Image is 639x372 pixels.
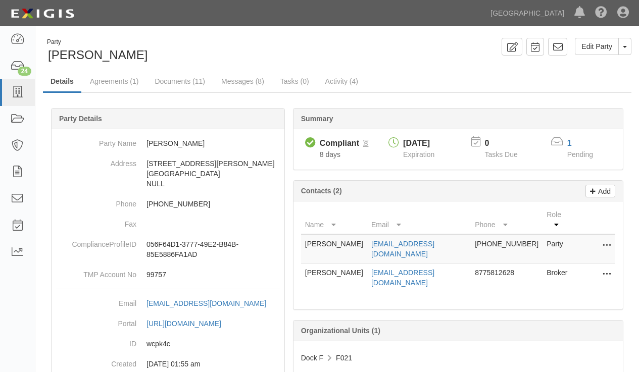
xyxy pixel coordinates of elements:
a: Edit Party [575,38,619,55]
dd: wcpk4c [56,334,280,354]
a: [URL][DOMAIN_NAME] [146,320,232,328]
dt: Created [56,354,136,369]
i: Help Center - Complianz [595,7,607,19]
span: Expiration [403,150,434,158]
span: Since 10/01/2025 [320,150,340,158]
span: Pending [567,150,593,158]
span: Tasks Due [484,150,517,158]
b: Organizational Units (1) [301,327,380,335]
a: Documents (11) [147,71,213,91]
a: Agreements (1) [82,71,146,91]
th: Name [301,205,367,234]
td: 8775812628 [471,263,543,292]
a: Details [43,71,81,93]
a: Messages (8) [214,71,272,91]
b: Party Details [59,115,102,123]
div: [DATE] [403,138,434,149]
dt: ID [56,334,136,349]
td: Broker [543,263,575,292]
b: Summary [301,115,333,123]
a: [EMAIL_ADDRESS][DOMAIN_NAME] [146,299,277,307]
div: Compliant [320,138,359,149]
a: Activity (4) [318,71,366,91]
dt: Phone [56,194,136,209]
b: Contacts (2) [301,187,342,195]
dt: TMP Account No [56,264,136,280]
span: [PERSON_NAME] [48,48,148,62]
th: Phone [471,205,543,234]
a: 1 [567,139,572,147]
td: [PERSON_NAME] [301,263,367,292]
dt: Fax [56,214,136,229]
img: logo-5460c22ac91f19d4615b14bd174203de0afe785f0fc80cf4dbbc73dc1793850b.png [8,5,77,23]
i: Compliant [305,138,316,148]
dd: [PHONE_NUMBER] [56,194,280,214]
dd: [STREET_ADDRESS][PERSON_NAME] [GEOGRAPHIC_DATA] NULL [56,153,280,194]
div: 24 [18,67,31,76]
a: [EMAIL_ADDRESS][DOMAIN_NAME] [371,240,434,258]
div: Byron Gougoumis [43,38,330,64]
a: Add [585,185,615,197]
dt: Email [56,293,136,308]
a: Tasks (0) [273,71,317,91]
th: Role [543,205,575,234]
dt: ComplianceProfileID [56,234,136,249]
th: Email [367,205,471,234]
span: Dock F [301,354,323,362]
p: 99757 [146,270,280,280]
i: Pending Review [363,140,369,147]
td: [PHONE_NUMBER] [471,234,543,263]
dt: Portal [56,313,136,329]
div: Party [47,38,148,46]
div: [EMAIL_ADDRESS][DOMAIN_NAME] [146,298,266,308]
p: 0 [484,138,530,149]
span: F021 [336,354,352,362]
dt: Party Name [56,133,136,148]
p: 056F64D1-3777-49E2-B84B-85E5886FA1AD [146,239,280,259]
dt: Address [56,153,136,169]
a: [GEOGRAPHIC_DATA] [485,3,569,23]
a: [EMAIL_ADDRESS][DOMAIN_NAME] [371,269,434,287]
dd: [PERSON_NAME] [56,133,280,153]
td: [PERSON_NAME] [301,234,367,263]
td: Party [543,234,575,263]
p: Add [596,185,611,197]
